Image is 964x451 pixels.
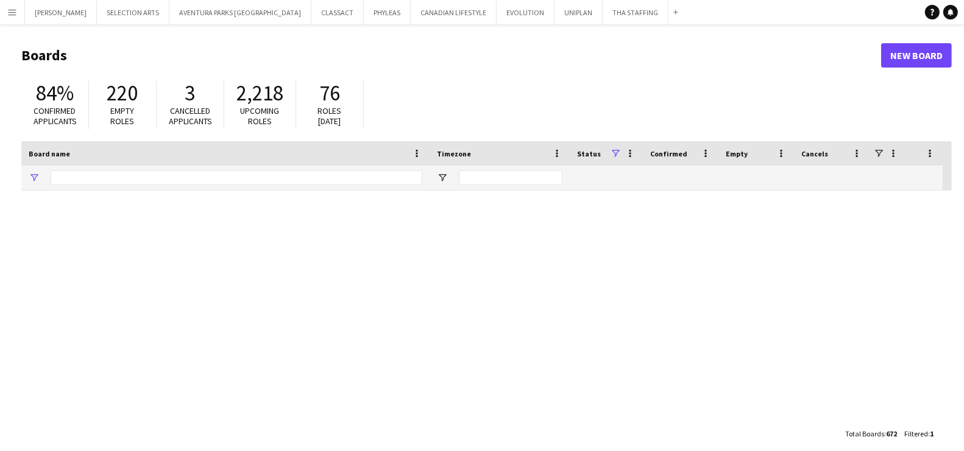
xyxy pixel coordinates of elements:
span: Cancels [801,149,828,158]
button: CANADIAN LIFESTYLE [411,1,497,24]
button: Open Filter Menu [29,172,40,183]
button: Open Filter Menu [437,172,448,183]
span: Status [577,149,601,158]
span: Upcoming roles [241,105,280,127]
input: Timezone Filter Input [459,170,562,185]
span: Empty [726,149,748,158]
button: THA STAFFING [603,1,668,24]
button: PHYLEAS [364,1,411,24]
a: New Board [881,43,952,68]
button: AVENTURA PARKS [GEOGRAPHIC_DATA] [169,1,311,24]
span: Cancelled applicants [169,105,212,127]
button: CLASSACT [311,1,364,24]
span: Empty roles [111,105,135,127]
span: Board name [29,149,70,158]
div: : [845,422,897,446]
span: 3 [185,80,196,107]
span: 672 [886,429,897,438]
span: Confirmed applicants [34,105,77,127]
input: Board name Filter Input [51,170,422,185]
span: Timezone [437,149,471,158]
span: 2,218 [236,80,283,107]
h1: Boards [21,46,881,65]
span: Roles [DATE] [318,105,342,127]
button: EVOLUTION [497,1,555,24]
div: : [904,422,934,446]
button: SELECTION ARTS [97,1,169,24]
button: [PERSON_NAME] [25,1,97,24]
span: 220 [107,80,138,107]
span: 1 [930,429,934,438]
button: UNIPLAN [555,1,603,24]
span: Filtered [904,429,928,438]
span: Total Boards [845,429,884,438]
span: 84% [36,80,74,107]
span: 76 [319,80,340,107]
span: Confirmed [650,149,687,158]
